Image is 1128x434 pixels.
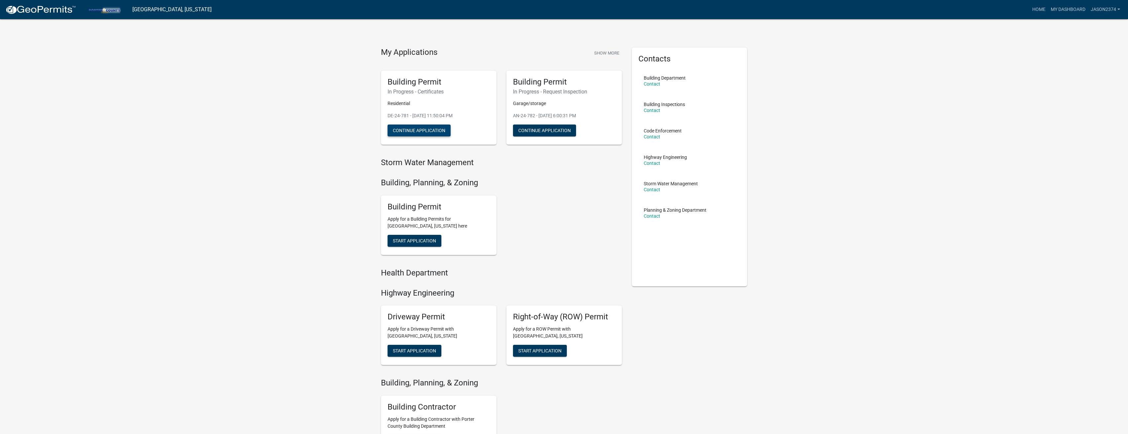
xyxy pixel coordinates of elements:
h4: Health Department [381,268,622,278]
p: Residential [388,100,490,107]
h5: Building Contractor [388,402,490,412]
a: Contact [644,134,660,139]
a: Contact [644,108,660,113]
button: Show More [592,48,622,58]
a: Home [1030,3,1048,16]
h5: Building Permit [388,202,490,212]
h6: In Progress - Request Inspection [513,89,615,95]
h5: Right-of-Way (ROW) Permit [513,312,615,322]
p: Building Inspections [644,102,685,107]
p: Building Department [644,76,686,80]
p: Apply for a ROW Permit with [GEOGRAPHIC_DATA], [US_STATE] [513,326,615,340]
h5: Building Permit [513,77,615,87]
button: Continue Application [513,125,576,136]
p: Planning & Zoning Department [644,208,706,212]
p: Garage/storage [513,100,615,107]
h5: Building Permit [388,77,490,87]
p: DE-24-781 - [DATE] 11:50:04 PM [388,112,490,119]
p: Apply for a Building Contractor with Porter County Building Department [388,416,490,430]
a: Contact [644,161,660,166]
h4: My Applications [381,48,437,57]
h5: Contacts [638,54,741,64]
a: Contact [644,81,660,87]
p: Apply for a Driveway Permit with [GEOGRAPHIC_DATA], [US_STATE] [388,326,490,340]
span: Start Application [518,348,562,353]
a: [GEOGRAPHIC_DATA], [US_STATE] [132,4,212,15]
span: Start Application [393,238,436,243]
a: Contact [644,187,660,192]
a: My Dashboard [1048,3,1088,16]
span: Start Application [393,348,436,353]
p: Code Enforcement [644,128,682,133]
button: Start Application [388,235,441,247]
h6: In Progress - Certificates [388,89,490,95]
p: Storm Water Management [644,181,698,186]
button: Start Application [388,345,441,357]
button: Start Application [513,345,567,357]
h4: Highway Engineering [381,288,622,298]
button: Continue Application [388,125,451,136]
h4: Storm Water Management [381,158,622,167]
p: AN-24-782 - [DATE] 6:00:31 PM [513,112,615,119]
h5: Driveway Permit [388,312,490,322]
h4: Building, Planning, & Zoning [381,378,622,388]
a: Contact [644,213,660,219]
h4: Building, Planning, & Zoning [381,178,622,188]
p: Highway Engineering [644,155,687,160]
p: Apply for a Building Permits for [GEOGRAPHIC_DATA], [US_STATE] here [388,216,490,230]
a: jason2374 [1088,3,1123,16]
img: Porter County, Indiana [81,5,127,14]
